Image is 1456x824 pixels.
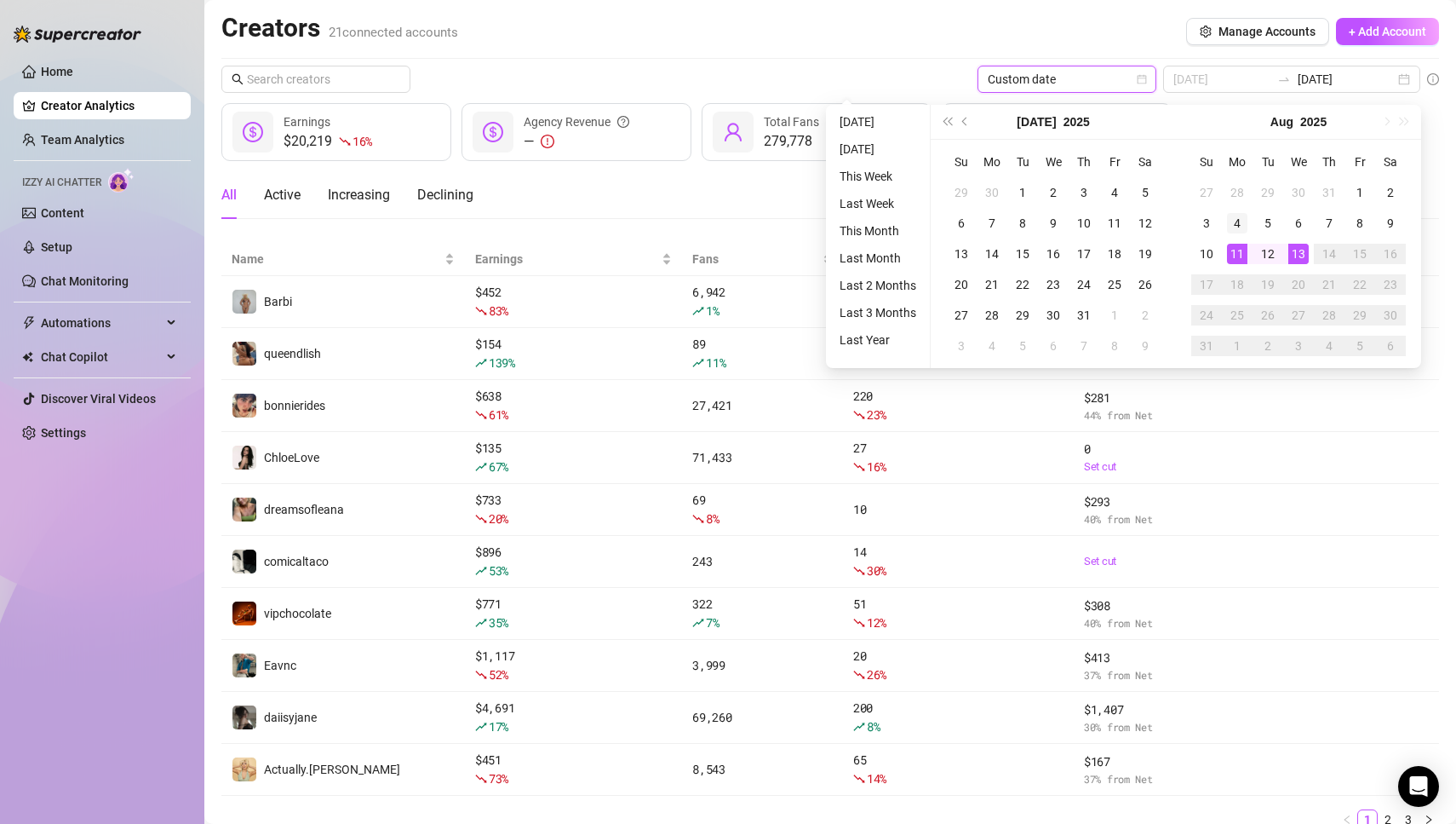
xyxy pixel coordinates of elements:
td: 2025-08-28 [1314,300,1344,331]
div: 5 [1258,213,1278,233]
td: 2025-09-02 [1253,331,1283,361]
div: Agency Revenue [524,112,629,131]
td: 2025-06-29 [946,177,977,208]
div: 4 [982,336,1002,356]
div: 6 [1380,336,1401,356]
div: 8 [1104,336,1125,356]
div: 18 [1227,274,1247,295]
div: 8 [1012,213,1033,233]
button: Choose a year [1300,105,1327,139]
td: 2025-07-04 [1099,177,1130,208]
th: Fr [1099,147,1130,177]
td: 2025-07-26 [1130,269,1161,300]
td: 2025-07-06 [946,208,977,239]
span: calendar [1137,74,1147,84]
div: 5 [1135,182,1155,203]
a: Team Analytics [41,133,124,147]
span: 23 % [867,406,886,423]
span: rise [692,305,704,317]
input: End date [1298,70,1395,89]
div: 6 [1288,213,1309,233]
td: 2025-08-23 [1375,269,1406,300]
th: Tu [1007,147,1038,177]
th: Su [946,147,977,177]
div: 18 [1104,244,1125,264]
div: 1 [1012,182,1033,203]
a: Discover Viral Videos [41,392,156,406]
span: queendlish [264,347,321,360]
span: exclamation-circle [541,135,554,148]
td: 2025-08-17 [1191,269,1222,300]
div: 25 [1104,274,1125,295]
span: swap-right [1277,72,1291,86]
th: Th [1069,147,1099,177]
th: Tu [1253,147,1283,177]
li: [DATE] [833,139,923,159]
td: 2025-07-29 [1007,300,1038,331]
a: Creator Analytics [41,92,177,119]
div: 23 [1380,274,1401,295]
img: daiisyjane [232,706,256,729]
td: 2025-07-30 [1038,300,1069,331]
li: [DATE] [833,112,923,132]
td: 2025-08-06 [1283,208,1314,239]
div: 24 [1074,274,1094,295]
img: Chat Copilot [22,351,33,363]
div: Open Intercom Messenger [1398,766,1439,807]
div: 7 [1319,213,1339,233]
td: 2025-07-27 [1191,177,1222,208]
div: 6 [951,213,972,233]
img: vipchocolate [232,602,256,625]
div: 11 [1104,213,1125,233]
span: Barbi [264,295,292,308]
td: 2025-07-09 [1038,208,1069,239]
span: setting [1200,26,1212,37]
div: 5 [1012,336,1033,356]
span: dollar-circle [243,122,263,142]
th: Mo [1222,147,1253,177]
div: $ 452 [475,283,672,320]
td: 2025-08-11 [1222,239,1253,269]
img: AI Chatter [108,168,135,193]
span: Fans [692,250,819,268]
div: 13 [951,244,972,264]
div: 1 [1350,182,1370,203]
td: 2025-08-12 [1253,239,1283,269]
th: Mo [977,147,1007,177]
div: 19 [1258,274,1278,295]
td: 2025-07-31 [1069,300,1099,331]
td: 2025-07-15 [1007,239,1038,269]
th: Name [221,243,465,276]
div: 4 [1104,182,1125,203]
div: 22 [1350,274,1370,295]
td: 2025-07-07 [977,208,1007,239]
div: Declining [417,185,473,205]
li: Last 3 Months [833,303,923,323]
td: 2025-08-15 [1344,239,1375,269]
td: 2025-08-27 [1283,300,1314,331]
div: 10 [1196,244,1217,264]
div: 27 [1288,305,1309,326]
div: 3 [1288,336,1309,356]
td: 2025-07-30 [1283,177,1314,208]
div: 7 [982,213,1002,233]
th: Fr [1344,147,1375,177]
td: 2025-08-01 [1344,177,1375,208]
div: 30 [1380,305,1401,326]
td: 2025-07-03 [1069,177,1099,208]
div: 2 [1043,182,1063,203]
div: 2 [1380,182,1401,203]
td: 2025-08-19 [1253,269,1283,300]
div: 23 [1043,274,1063,295]
div: 31 [1074,305,1094,326]
div: $ 154 [475,335,672,372]
a: Home [41,65,73,78]
td: 2025-07-31 [1314,177,1344,208]
span: + Add Account [1349,25,1426,38]
span: rise [692,357,704,369]
td: 2025-08-07 [1314,208,1344,239]
span: 1 % [706,303,719,319]
td: 2025-07-21 [977,269,1007,300]
a: Content [41,206,84,220]
span: fall [475,409,487,421]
